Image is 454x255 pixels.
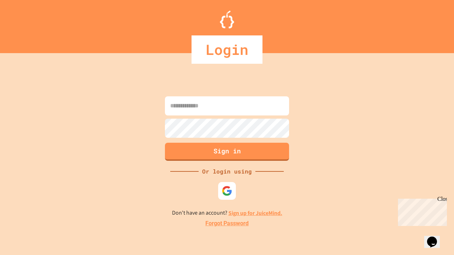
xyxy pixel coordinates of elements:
img: Logo.svg [220,11,234,28]
a: Sign up for JuiceMind. [228,209,282,217]
button: Sign in [165,143,289,161]
a: Forgot Password [205,219,249,228]
iframe: chat widget [424,227,447,248]
img: google-icon.svg [222,186,232,196]
iframe: chat widget [395,196,447,226]
div: Login [192,35,262,64]
div: Chat with us now!Close [3,3,49,45]
p: Don't have an account? [172,209,282,217]
div: Or login using [199,167,255,176]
